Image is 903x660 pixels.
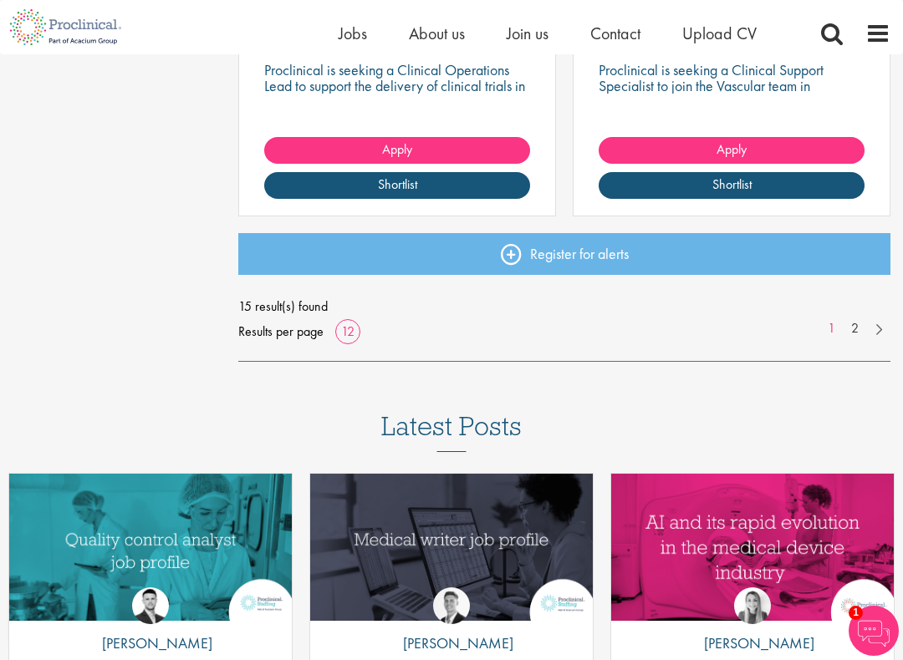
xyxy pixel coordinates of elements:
[433,587,470,624] img: George Watson
[238,233,890,275] a: Register for alerts
[611,474,894,622] a: Link to a post
[717,140,747,158] span: Apply
[132,587,169,624] img: Joshua Godden
[734,587,771,624] img: Hannah Burke
[599,62,865,141] p: Proclinical is seeking a Clinical Support Specialist to join the Vascular team in [GEOGRAPHIC_DAT...
[849,606,863,620] span: 1
[849,606,899,656] img: Chatbot
[238,294,890,319] span: 15 result(s) found
[238,319,324,344] span: Results per page
[264,137,530,164] a: Apply
[819,319,844,338] a: 1
[310,474,593,622] a: Link to a post
[89,632,212,654] p: [PERSON_NAME]
[381,412,522,452] h3: Latest Posts
[310,474,593,621] img: Medical writer job profile
[691,632,814,654] p: [PERSON_NAME]
[611,474,894,621] img: AI and Its Impact on the Medical Device Industry | Proclinical
[409,23,465,44] a: About us
[843,319,867,338] a: 2
[507,23,548,44] a: Join us
[339,23,367,44] a: Jobs
[682,23,757,44] a: Upload CV
[335,322,360,340] a: 12
[390,632,513,654] p: [PERSON_NAME]
[599,137,865,164] a: Apply
[9,474,292,621] img: quality control analyst job profile
[264,62,530,109] p: Proclinical is seeking a Clinical Operations Lead to support the delivery of clinical trials in o...
[382,140,412,158] span: Apply
[9,474,292,622] a: Link to a post
[599,172,865,199] a: Shortlist
[264,172,530,199] a: Shortlist
[590,23,640,44] a: Contact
